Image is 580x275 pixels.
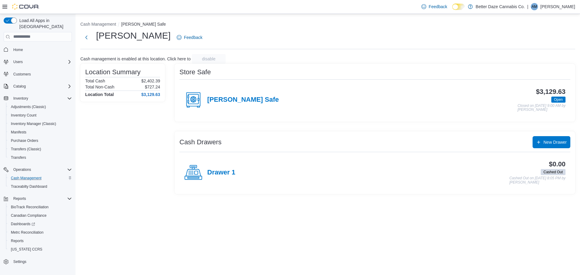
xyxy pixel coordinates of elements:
a: Inventory Manager (Classic) [8,120,59,127]
a: Manifests [8,129,29,136]
span: Operations [11,166,72,173]
h6: Total Non-Cash [85,85,114,89]
h4: $3,129.63 [141,92,160,97]
span: Users [11,58,72,66]
span: Operations [13,167,31,172]
span: BioTrack Reconciliation [8,203,72,211]
a: Cash Management [8,174,44,182]
span: Cashed Out [543,169,563,175]
span: Traceabilty Dashboard [11,184,47,189]
h4: Drawer 1 [207,169,235,177]
span: Adjustments (Classic) [11,104,46,109]
button: Reports [6,237,74,245]
h6: Total Cash [85,78,105,83]
button: Catalog [11,83,28,90]
span: Inventory Count [8,112,72,119]
button: Inventory Count [6,111,74,120]
button: New Drawer [533,136,570,148]
span: Catalog [11,83,72,90]
p: $727.24 [145,85,160,89]
h4: [PERSON_NAME] Safe [207,96,279,104]
span: Home [13,47,23,52]
p: Cash management is enabled at this location. Click here to [80,56,191,61]
a: Adjustments (Classic) [8,103,48,110]
button: Inventory [11,95,31,102]
span: Reports [11,195,72,202]
span: Inventory Manager (Classic) [8,120,72,127]
span: Cashed Out [541,169,565,175]
span: disable [202,56,215,62]
button: Metrc Reconciliation [6,228,74,237]
p: $2,402.39 [141,78,160,83]
button: Operations [11,166,34,173]
span: Canadian Compliance [8,212,72,219]
span: AM [532,3,537,10]
span: Feedback [429,4,447,10]
span: Feedback [184,34,202,40]
a: Transfers (Classic) [8,145,43,153]
span: Manifests [11,130,26,135]
button: Canadian Compliance [6,211,74,220]
span: Canadian Compliance [11,213,47,218]
a: Feedback [419,1,449,13]
button: [PERSON_NAME] Safe [121,22,166,27]
p: Better Daze Cannabis Co. [476,3,525,10]
span: Dashboards [8,220,72,228]
span: Inventory [13,96,28,101]
span: Metrc Reconciliation [8,229,72,236]
span: New Drawer [543,139,567,145]
p: | [527,3,528,10]
a: Dashboards [8,220,37,228]
span: Adjustments (Classic) [8,103,72,110]
span: Manifests [8,129,72,136]
a: Customers [11,71,33,78]
a: Inventory Count [8,112,39,119]
a: Feedback [174,31,205,43]
button: Manifests [6,128,74,136]
button: Transfers [6,153,74,162]
span: Dashboards [11,222,35,226]
button: Operations [1,165,74,174]
button: Adjustments (Classic) [6,103,74,111]
span: Reports [13,196,26,201]
a: Reports [8,237,26,245]
a: Settings [11,258,29,265]
span: [US_STATE] CCRS [11,247,42,252]
a: Purchase Orders [8,137,41,144]
span: Catalog [13,84,26,89]
button: Catalog [1,82,74,91]
span: Cash Management [8,174,72,182]
h3: $3,129.63 [536,88,565,95]
span: Transfers (Classic) [11,147,41,152]
h3: Location Summary [85,69,140,76]
button: Customers [1,70,74,78]
button: Reports [11,195,28,202]
a: Traceabilty Dashboard [8,183,50,190]
div: Andy Moreno [531,3,538,10]
span: Open [551,97,565,103]
button: Cash Management [6,174,74,182]
span: Open [554,97,563,102]
button: [US_STATE] CCRS [6,245,74,254]
p: [PERSON_NAME] [540,3,575,10]
button: BioTrack Reconciliation [6,203,74,211]
h3: Store Safe [179,69,211,76]
span: Metrc Reconciliation [11,230,43,235]
button: Users [1,58,74,66]
button: Cash Management [80,22,116,27]
p: Cashed Out on [DATE] 8:05 PM by [PERSON_NAME] [509,176,565,184]
span: Settings [13,259,26,264]
h1: [PERSON_NAME] [96,30,171,42]
span: Transfers [11,155,26,160]
a: BioTrack Reconciliation [8,203,51,211]
button: Home [1,45,74,54]
span: Settings [11,258,72,265]
button: Settings [1,257,74,266]
span: Cash Management [11,176,41,181]
a: Home [11,46,25,53]
img: Cova [12,4,39,10]
p: Closed on [DATE] 9:00 AM by [PERSON_NAME] [517,104,565,112]
button: Traceabilty Dashboard [6,182,74,191]
button: Purchase Orders [6,136,74,145]
span: Washington CCRS [8,246,72,253]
